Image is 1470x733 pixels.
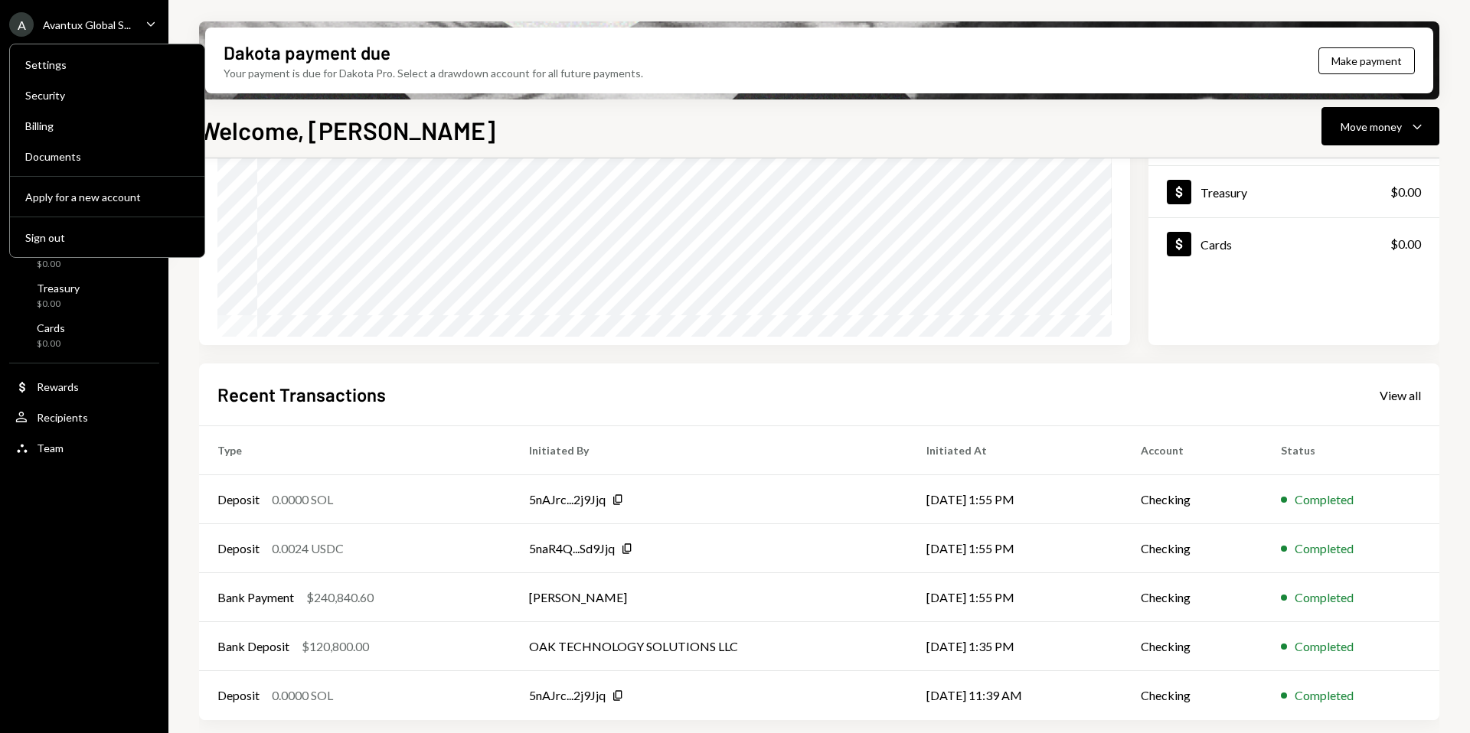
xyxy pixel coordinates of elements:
a: Settings [16,50,198,78]
td: Checking [1122,671,1263,720]
div: Treasury [37,282,80,295]
div: 0.0024 USDC [272,539,344,558]
td: [DATE] 1:35 PM [908,622,1122,671]
th: Status [1263,426,1439,475]
div: Deposit [217,490,260,509]
div: Dakota payment due [224,40,390,65]
td: [DATE] 1:55 PM [908,573,1122,622]
a: View all [1380,386,1421,403]
div: 5nAJrc...2j9Jjq [529,686,606,705]
a: Billing [16,112,198,139]
button: Apply for a new account [16,184,198,211]
a: Cards$0.00 [1148,218,1439,269]
div: Move money [1341,119,1402,135]
td: [DATE] 1:55 PM [908,475,1122,524]
div: Billing [25,119,189,132]
div: Documents [25,150,189,163]
a: Treasury$0.00 [9,277,159,314]
th: Initiated At [908,426,1122,475]
div: $240,840.60 [306,588,374,607]
a: Treasury$0.00 [1148,166,1439,217]
div: Completed [1295,686,1354,705]
div: Deposit [217,539,260,558]
div: Completed [1295,588,1354,607]
a: Security [16,81,198,109]
td: [DATE] 1:55 PM [908,524,1122,573]
div: Cards [37,321,65,334]
div: Bank Deposit [217,637,289,656]
div: Treasury [1200,185,1247,200]
div: View all [1380,388,1421,403]
div: $0.00 [37,298,80,311]
a: Team [9,434,159,461]
div: Rewards [37,380,79,393]
div: Team [37,441,64,454]
button: Make payment [1318,47,1415,74]
div: $120,800.00 [302,637,369,656]
div: Cards [1200,237,1232,252]
button: Move money [1321,107,1439,145]
div: 5naR4Q...Sd9Jjq [529,539,615,558]
div: Completed [1295,637,1354,656]
div: $0.00 [1390,235,1421,253]
div: Recipients [37,411,88,424]
a: Rewards [9,373,159,400]
td: [PERSON_NAME] [511,573,908,622]
button: Sign out [16,224,198,252]
div: $0.00 [1390,183,1421,201]
div: Completed [1295,490,1354,509]
h2: Recent Transactions [217,382,386,407]
td: Checking [1122,573,1263,622]
div: A [9,12,34,37]
th: Account [1122,426,1263,475]
div: 0.0000 SOL [272,490,333,509]
div: $0.00 [37,258,73,271]
div: 0.0000 SOL [272,686,333,705]
div: Settings [25,58,189,71]
a: Documents [16,142,198,170]
td: Checking [1122,524,1263,573]
th: Type [199,426,511,475]
h1: Welcome, [PERSON_NAME] [199,115,495,145]
div: Apply for a new account [25,191,189,204]
td: [DATE] 11:39 AM [908,671,1122,720]
div: Bank Payment [217,588,294,607]
th: Initiated By [511,426,908,475]
div: Deposit [217,686,260,705]
div: $0.00 [37,337,65,350]
div: Security [25,89,189,102]
div: Your payment is due for Dakota Pro. Select a drawdown account for all future payments. [224,65,643,81]
td: OAK TECHNOLOGY SOLUTIONS LLC [511,622,908,671]
div: Completed [1295,539,1354,558]
a: Cards$0.00 [9,317,159,353]
div: Sign out [25,231,189,244]
div: Avantux Global S... [43,18,131,31]
div: 5nAJrc...2j9Jjq [529,490,606,509]
a: Recipients [9,403,159,431]
td: Checking [1122,475,1263,524]
td: Checking [1122,622,1263,671]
